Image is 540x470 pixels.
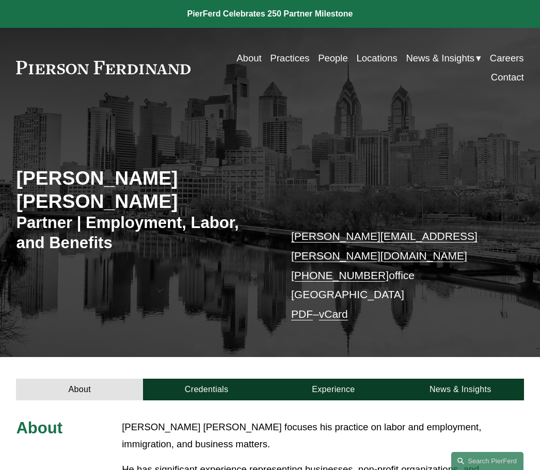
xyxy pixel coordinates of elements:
[291,230,478,262] a: [PERSON_NAME][EMAIL_ADDRESS][PERSON_NAME][DOMAIN_NAME]
[397,379,524,400] a: News & Insights
[451,452,523,470] a: Search this site
[16,419,62,437] span: About
[291,308,313,320] a: PDF
[236,48,261,68] a: About
[318,48,348,68] a: People
[357,48,398,68] a: Locations
[491,68,524,87] a: Contact
[143,379,270,400] a: Credentials
[16,167,270,213] h2: [PERSON_NAME] [PERSON_NAME]
[16,213,270,253] h3: Partner | Employment, Labor, and Benefits
[406,48,481,68] a: folder dropdown
[270,48,309,68] a: Practices
[122,418,523,453] p: [PERSON_NAME] [PERSON_NAME] focuses his practice on labor and employment, immigration, and busine...
[406,50,474,67] span: News & Insights
[16,379,143,400] a: About
[291,269,389,281] a: [PHONE_NUMBER]
[291,226,503,324] p: office [GEOGRAPHIC_DATA] –
[270,379,397,400] a: Experience
[490,48,524,68] a: Careers
[319,308,348,320] a: vCard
